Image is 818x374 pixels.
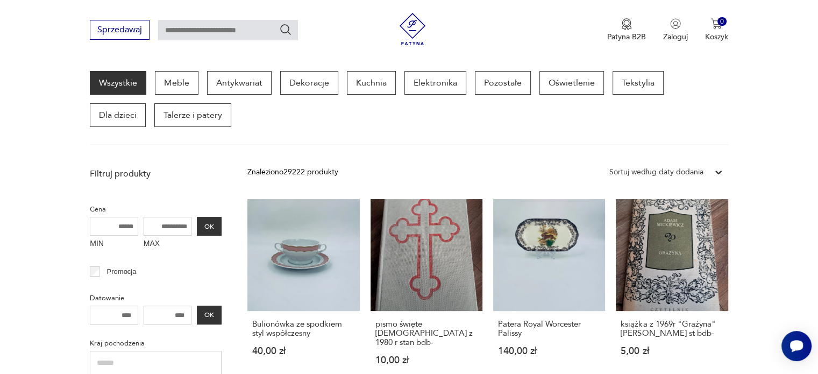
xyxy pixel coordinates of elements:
[375,320,478,347] h3: pismo święte [DEMOGRAPHIC_DATA] z 1980 r stan bdb-
[396,13,429,45] img: Patyna - sklep z meblami i dekoracjami vintage
[347,71,396,95] a: Kuchnia
[90,27,150,34] a: Sprzedawaj
[705,32,728,42] p: Koszyk
[197,306,222,324] button: OK
[663,18,688,42] button: Zaloguj
[279,23,292,36] button: Szukaj
[621,347,723,356] p: 5,00 zł
[498,320,600,338] h3: Patera Royal Worcester Palissy
[475,71,531,95] a: Pozostałe
[107,266,137,278] p: Promocja
[90,292,222,304] p: Datowanie
[498,347,600,356] p: 140,00 zł
[197,217,222,236] button: OK
[607,18,646,42] button: Patyna B2B
[90,203,222,215] p: Cena
[155,71,198,95] a: Meble
[90,168,222,180] p: Filtruj produkty
[252,347,354,356] p: 40,00 zł
[781,331,812,361] iframe: Smartsupp widget button
[90,71,146,95] a: Wszystkie
[90,236,138,253] label: MIN
[404,71,466,95] a: Elektronika
[144,236,192,253] label: MAX
[670,18,681,29] img: Ikonka użytkownika
[375,356,478,365] p: 10,00 zł
[539,71,604,95] a: Oświetlenie
[154,103,231,127] a: Talerze i patery
[621,320,723,338] h3: książka z 1969r "Grażyna" [PERSON_NAME] st bdb-
[705,18,728,42] button: 0Koszyk
[609,166,703,178] div: Sortuj według daty dodania
[280,71,338,95] a: Dekoracje
[607,18,646,42] a: Ikona medaluPatyna B2B
[90,337,222,349] p: Kraj pochodzenia
[252,320,354,338] h3: Bulionówka ze spodkiem styl współczesny
[607,32,646,42] p: Patyna B2B
[90,20,150,40] button: Sprzedawaj
[711,18,722,29] img: Ikona koszyka
[207,71,272,95] a: Antykwariat
[247,166,338,178] div: Znaleziono 29222 produkty
[613,71,664,95] a: Tekstylia
[663,32,688,42] p: Zaloguj
[717,17,727,26] div: 0
[90,103,146,127] a: Dla dzieci
[621,18,632,30] img: Ikona medalu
